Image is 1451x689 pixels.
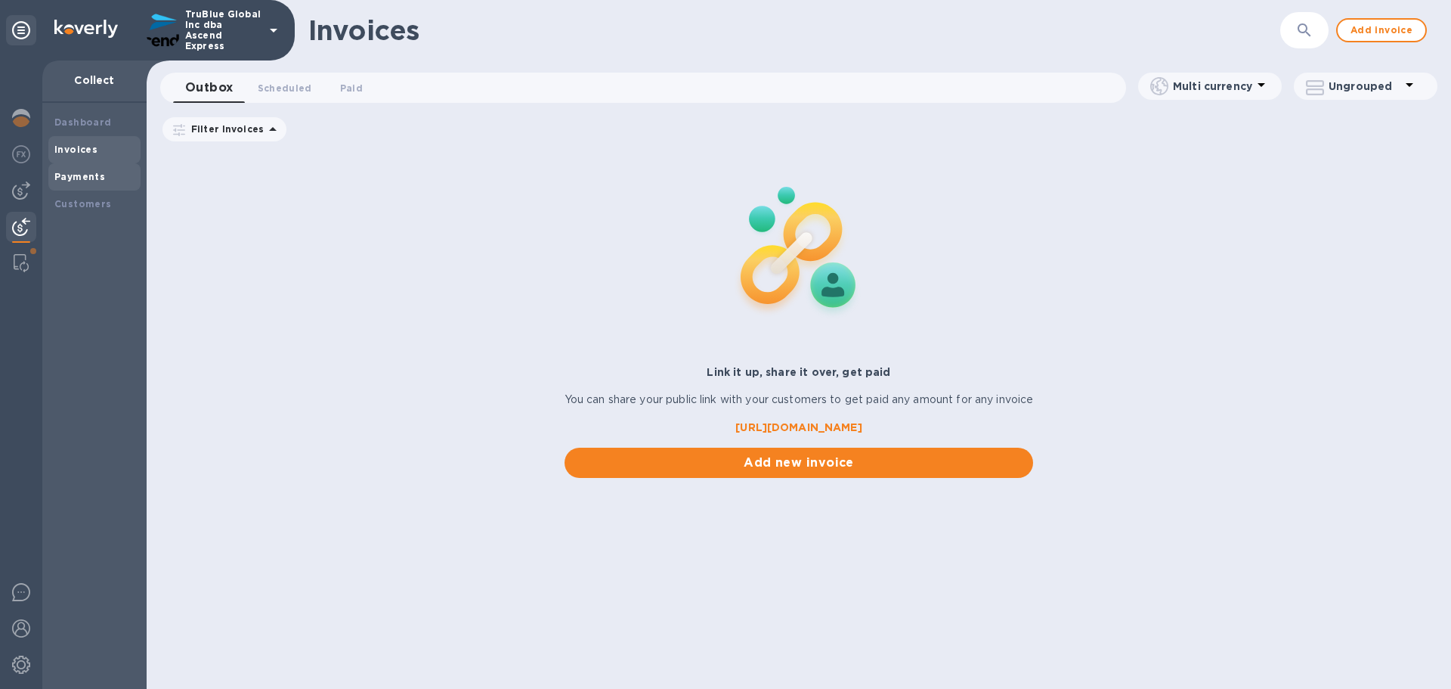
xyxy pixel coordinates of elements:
[340,80,363,96] span: Paid
[54,73,135,88] p: Collect
[1329,79,1400,94] p: Ungrouped
[565,392,1034,408] p: You can share your public link with your customers to get paid any amount for any invoice
[735,421,862,433] b: [URL][DOMAIN_NAME]
[54,116,112,128] b: Dashboard
[577,454,1022,472] span: Add new invoice
[54,20,118,38] img: Logo
[6,15,36,45] div: Unpin categories
[185,123,264,135] p: Filter Invoices
[565,365,1034,380] p: Link it up, share it over, get paid
[565,420,1034,436] a: [URL][DOMAIN_NAME]
[1173,79,1252,94] p: Multi currency
[185,77,234,98] span: Outbox
[308,14,419,46] h1: Invoices
[54,144,97,155] b: Invoices
[1336,18,1427,42] button: Add invoice
[54,171,105,182] b: Payments
[12,145,30,163] img: Foreign exchange
[1350,21,1413,39] span: Add invoice
[565,448,1034,478] button: Add new invoice
[54,198,112,209] b: Customers
[185,9,261,51] p: TruBlue Global Inc dba Ascend Express
[258,80,312,96] span: Scheduled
